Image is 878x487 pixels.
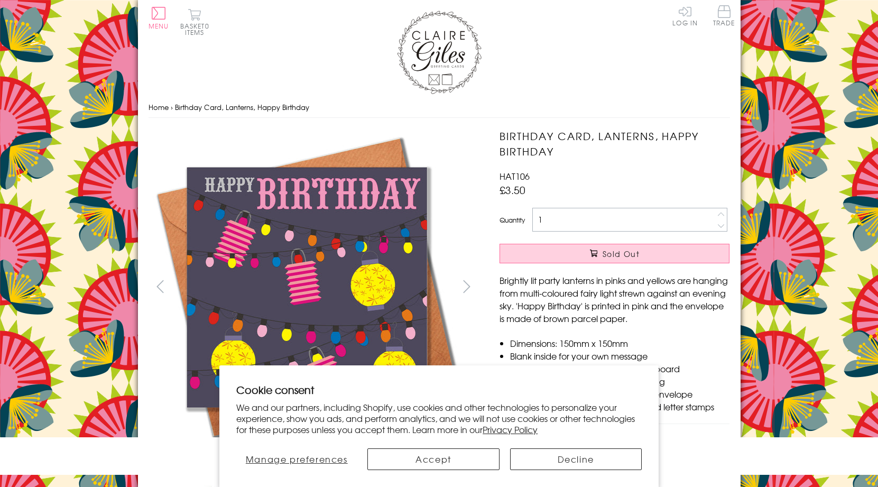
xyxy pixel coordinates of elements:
[510,337,729,350] li: Dimensions: 150mm x 150mm
[500,128,729,159] h1: Birthday Card, Lanterns, Happy Birthday
[246,453,348,465] span: Manage preferences
[500,274,729,325] p: Brightly lit party lanterns in pinks and yellows are hanging from multi-coloured fairy light stre...
[500,182,525,197] span: £3.50
[483,423,538,436] a: Privacy Policy
[510,350,729,362] li: Blank inside for your own message
[500,170,530,182] span: HAT106
[367,448,499,470] button: Accept
[713,5,735,26] span: Trade
[149,128,466,446] img: Birthday Card, Lanterns, Happy Birthday
[500,244,729,263] button: Sold Out
[149,97,730,118] nav: breadcrumbs
[455,274,478,298] button: next
[236,382,642,397] h2: Cookie consent
[510,362,729,375] li: Printed in the U.K on quality 350gsm board
[149,7,169,29] button: Menu
[180,8,209,35] button: Basket0 items
[397,11,482,94] img: Claire Giles Greetings Cards
[175,102,309,112] span: Birthday Card, Lanterns, Happy Birthday
[185,21,209,37] span: 0 items
[171,102,173,112] span: ›
[236,402,642,435] p: We and our partners, including Shopify, use cookies and other technologies to personalize your ex...
[672,5,698,26] a: Log In
[149,21,169,31] span: Menu
[149,102,169,112] a: Home
[149,274,172,298] button: prev
[603,249,640,259] span: Sold Out
[510,448,642,470] button: Decline
[713,5,735,28] a: Trade
[500,215,525,225] label: Quantity
[236,448,357,470] button: Manage preferences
